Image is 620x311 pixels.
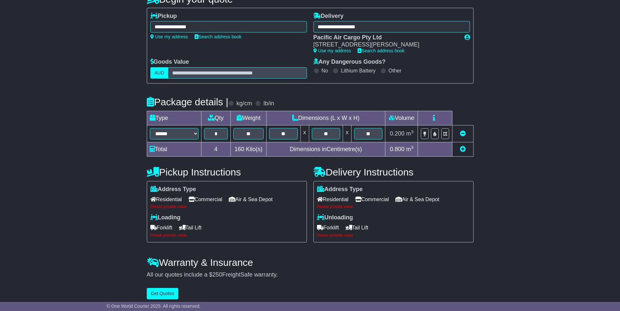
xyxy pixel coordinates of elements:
td: Total [147,142,201,156]
span: 0.200 [390,130,405,137]
span: Commercial [355,194,389,204]
h4: Package details | [147,97,228,107]
div: Please provide value [317,204,470,209]
div: Please provide value [317,233,470,238]
span: 160 [235,146,244,152]
td: Qty [201,111,231,125]
span: Residential [150,194,182,204]
sup: 3 [411,129,414,134]
label: Delivery [313,13,344,20]
td: Weight [231,111,267,125]
span: Forklift [150,223,172,233]
td: 4 [201,142,231,156]
div: [STREET_ADDRESS][PERSON_NAME] [313,41,458,48]
span: 0.800 [390,146,405,152]
span: 250 [213,271,222,278]
label: Other [389,68,402,74]
label: Address Type [317,186,363,193]
span: Forklift [317,223,339,233]
label: No [322,68,328,74]
span: m [406,146,414,152]
span: Commercial [188,194,222,204]
button: Get Quotes [147,288,179,299]
span: © One World Courier 2025. All rights reserved. [107,304,201,309]
td: x [300,125,309,142]
td: Dimensions (L x W x H) [267,111,385,125]
span: Tail Lift [179,223,202,233]
td: Type [147,111,201,125]
a: Add new item [460,146,466,152]
td: Dimensions in Centimetre(s) [267,142,385,156]
label: Lithium Battery [341,68,376,74]
div: Pacific Air Cargo Pty Ltd [313,34,458,41]
a: Remove this item [460,130,466,137]
td: Kilo(s) [231,142,267,156]
div: Please provide value [150,204,303,209]
td: x [343,125,351,142]
label: lb/in [263,100,274,107]
span: m [406,130,414,137]
label: Any Dangerous Goods? [313,58,386,66]
span: Air & Sea Depot [229,194,273,204]
label: AUD [150,67,169,79]
label: kg/cm [236,100,252,107]
h4: Warranty & Insurance [147,257,474,268]
a: Use my address [313,48,351,53]
span: Residential [317,194,349,204]
td: Volume [385,111,418,125]
label: Unloading [317,214,353,221]
label: Goods Value [150,58,189,66]
label: Loading [150,214,181,221]
div: Please provide value [150,233,303,238]
label: Address Type [150,186,196,193]
div: All our quotes include a $ FreightSafe warranty. [147,271,474,279]
a: Search address book [195,34,241,39]
h4: Pickup Instructions [147,167,307,177]
label: Pickup [150,13,177,20]
span: Air & Sea Depot [395,194,439,204]
a: Search address book [358,48,405,53]
span: Tail Lift [346,223,368,233]
sup: 3 [411,145,414,150]
a: Use my address [150,34,188,39]
h4: Delivery Instructions [313,167,474,177]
